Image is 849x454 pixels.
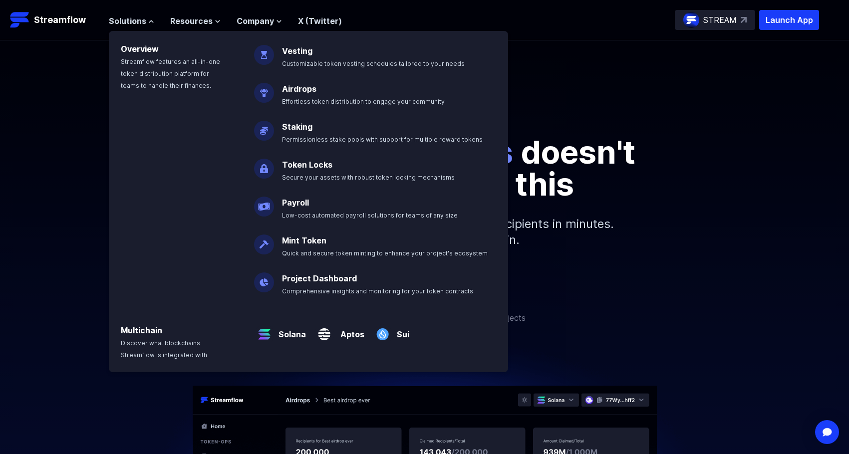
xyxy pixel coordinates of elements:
[121,339,207,359] span: Discover what blockchains Streamflow is integrated with
[282,84,316,94] a: Airdrops
[282,98,445,105] span: Effortless token distribution to engage your community
[282,174,455,181] span: Secure your assets with robust token locking mechanisms
[275,320,306,340] a: Solana
[254,316,275,344] img: Solana
[282,273,357,283] a: Project Dashboard
[109,15,154,27] button: Solutions
[282,235,326,245] a: Mint Token
[254,189,274,217] img: Payroll
[254,37,274,65] img: Vesting
[10,10,99,30] a: Streamflow
[282,122,312,132] a: Staking
[282,46,312,56] a: Vesting
[121,325,162,335] a: Multichain
[741,17,747,23] img: top-right-arrow.svg
[109,15,146,27] span: Solutions
[675,10,755,30] a: STREAM
[254,264,274,292] img: Project Dashboard
[254,113,274,141] img: Staking
[170,15,213,27] span: Resources
[282,136,483,143] span: Permissionless stake pools with support for multiple reward tokens
[282,160,332,170] a: Token Locks
[254,75,274,103] img: Airdrops
[34,13,86,27] p: Streamflow
[282,249,488,257] span: Quick and secure token minting to enhance your project's ecosystem
[254,227,274,254] img: Mint Token
[703,14,737,26] p: STREAM
[121,58,220,89] span: Streamflow features an all-in-one token distribution platform for teams to handle their finances.
[282,198,309,208] a: Payroll
[254,151,274,179] img: Token Locks
[334,320,364,340] a: Aptos
[372,316,393,344] img: Sui
[298,16,342,26] a: X (Twitter)
[314,316,334,344] img: Aptos
[282,60,465,67] span: Customizable token vesting schedules tailored to your needs
[237,15,282,27] button: Company
[170,15,221,27] button: Resources
[10,10,30,30] img: Streamflow Logo
[393,320,409,340] a: Sui
[121,44,159,54] a: Overview
[815,420,839,444] div: Open Intercom Messenger
[759,10,819,30] button: Launch App
[282,212,458,219] span: Low-cost automated payroll solutions for teams of any size
[237,15,274,27] span: Company
[282,287,473,295] span: Comprehensive insights and monitoring for your token contracts
[683,12,699,28] img: streamflow-logo-circle.png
